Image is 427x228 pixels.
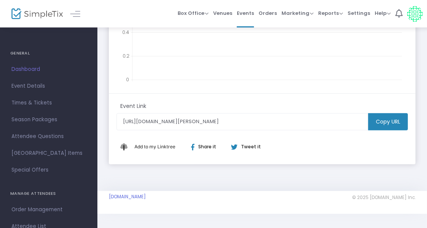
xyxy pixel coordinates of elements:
[11,148,86,158] span: [GEOGRAPHIC_DATA] Items
[10,46,87,61] h4: GENERAL
[223,143,265,150] div: Tweet it
[11,64,86,74] span: Dashboard
[11,132,86,141] span: Attendee Questions
[178,10,209,17] span: Box Office
[368,113,408,130] m-button: Copy URL
[375,10,391,17] span: Help
[352,194,416,201] span: © 2025 [DOMAIN_NAME] Inc.
[11,165,86,175] span: Special Offers
[213,3,232,23] span: Venues
[11,115,86,125] span: Season Packages
[281,10,314,17] span: Marketing
[133,138,177,156] button: Add This to My Linktree
[134,144,175,149] span: Add to my Linktree
[120,102,146,110] m-panel-subtitle: Event Link
[109,194,146,200] a: [DOMAIN_NAME]
[348,3,370,23] span: Settings
[11,98,86,108] span: Times & Tickets
[120,143,133,151] img: linktree
[318,10,343,17] span: Reports
[237,3,254,23] span: Events
[183,143,231,150] div: Share it
[11,81,86,91] span: Event Details
[10,186,87,201] h4: MANAGE ATTENDEES
[11,205,86,215] span: Order Management
[259,3,277,23] span: Orders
